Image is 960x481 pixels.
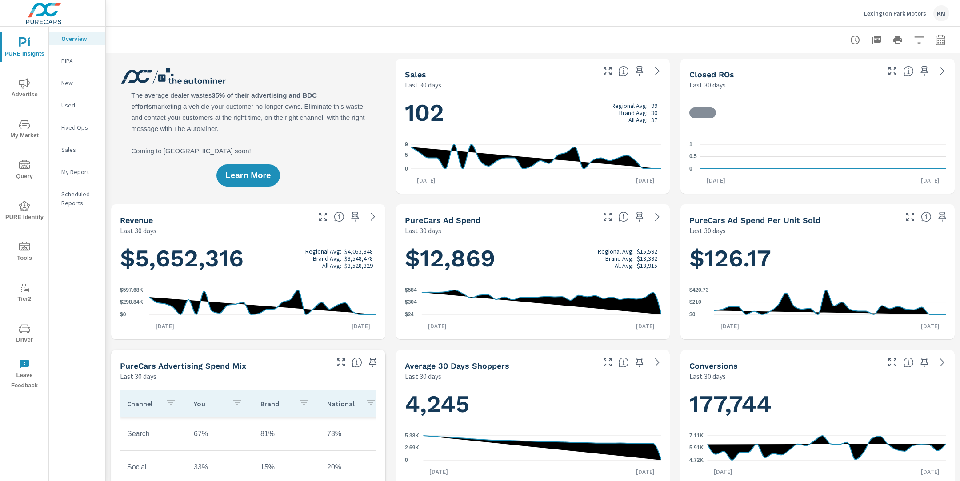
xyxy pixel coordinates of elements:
a: See more details in report [935,64,949,78]
div: New [49,76,105,90]
p: $3,548,478 [344,255,373,262]
button: Make Fullscreen [600,210,615,224]
td: 67% [187,423,253,445]
p: You [194,399,225,408]
p: Last 30 days [405,371,441,382]
p: [DATE] [422,322,453,330]
p: [DATE] [708,467,739,476]
td: 33% [187,456,253,478]
text: 0 [689,166,692,172]
p: Last 30 days [689,225,726,236]
td: 81% [253,423,320,445]
p: Brand Avg: [313,255,341,262]
p: Brand Avg: [619,109,648,116]
text: $210 [689,299,701,306]
p: [DATE] [714,322,745,330]
p: [DATE] [411,176,442,185]
a: See more details in report [935,355,949,370]
text: $584 [405,287,417,293]
td: 73% [320,423,387,445]
h5: PureCars Ad Spend [405,215,480,225]
p: [DATE] [630,176,661,185]
span: Driver [3,323,46,345]
button: Select Date Range [932,31,949,49]
h5: Closed ROs [689,70,734,79]
p: National [327,399,358,408]
p: $15,592 [637,248,657,255]
text: 0 [405,166,408,172]
button: Make Fullscreen [903,210,917,224]
h1: $126.17 [689,243,946,274]
span: Tools [3,242,46,263]
span: PURE Insights [3,37,46,59]
span: A rolling 30 day total of daily Shoppers on the dealership website, averaged over the selected da... [618,357,629,368]
text: 5 [405,152,408,158]
p: Brand Avg: [605,255,634,262]
text: 0.5 [689,154,697,160]
p: Scheduled Reports [61,190,98,207]
p: $13,392 [637,255,657,262]
div: My Report [49,165,105,179]
span: Save this to your personalized report [348,210,362,224]
button: "Export Report to PDF" [868,31,885,49]
h5: Sales [405,70,426,79]
span: PURE Identity [3,201,46,223]
div: Sales [49,143,105,156]
td: 20% [320,456,387,478]
button: Make Fullscreen [316,210,330,224]
p: [DATE] [423,467,454,476]
span: Advertise [3,78,46,100]
button: Learn More [216,164,280,187]
p: [DATE] [149,322,180,330]
p: Regional Avg: [598,248,634,255]
text: $304 [405,299,417,305]
button: Make Fullscreen [885,64,900,78]
p: [DATE] [915,176,946,185]
p: [DATE] [630,467,661,476]
div: PIPA [49,54,105,68]
td: 15% [253,456,320,478]
div: Scheduled Reports [49,187,105,210]
td: Social [120,456,187,478]
div: Fixed Ops [49,121,105,134]
p: PIPA [61,56,98,65]
span: Learn More [225,171,271,179]
span: The number of dealer-specified goals completed by a visitor. [Source: This data is provided by th... [903,357,914,368]
text: $597.68K [120,287,143,293]
p: $13,915 [637,262,657,269]
text: 0 [405,457,408,463]
p: 87 [651,116,657,123]
p: Used [61,101,98,110]
span: Save this to your personalized report [632,210,647,224]
text: 5.38K [405,433,419,439]
td: Search [120,423,187,445]
span: Query [3,160,46,182]
span: Number of vehicles sold by the dealership over the selected date range. [Source: This data is sou... [618,66,629,76]
text: 1 [689,141,692,147]
text: $0 [689,311,696,318]
div: Used [49,99,105,112]
p: Lexington Park Motors [864,9,926,17]
text: $24 [405,311,414,318]
p: All Avg: [322,262,341,269]
span: Save this to your personalized report [917,355,932,370]
div: nav menu [0,27,48,394]
span: Save this to your personalized report [917,64,932,78]
span: This table looks at how you compare to the amount of budget you spend per channel as opposed to y... [352,357,362,368]
h1: 4,245 [405,389,661,419]
h1: 102 [405,98,661,128]
p: Overview [61,34,98,43]
p: Regional Avg: [305,248,341,255]
h5: PureCars Advertising Spend Mix [120,361,246,370]
p: Regional Avg: [612,102,648,109]
p: Last 30 days [689,371,726,382]
p: Last 30 days [405,80,441,90]
p: Brand [260,399,292,408]
p: [DATE] [345,322,376,330]
text: 7.11K [689,433,704,439]
text: 2.69K [405,445,419,451]
span: Save this to your personalized report [366,355,380,370]
h5: Conversions [689,361,738,370]
a: See more details in report [366,210,380,224]
h1: $12,869 [405,243,661,274]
